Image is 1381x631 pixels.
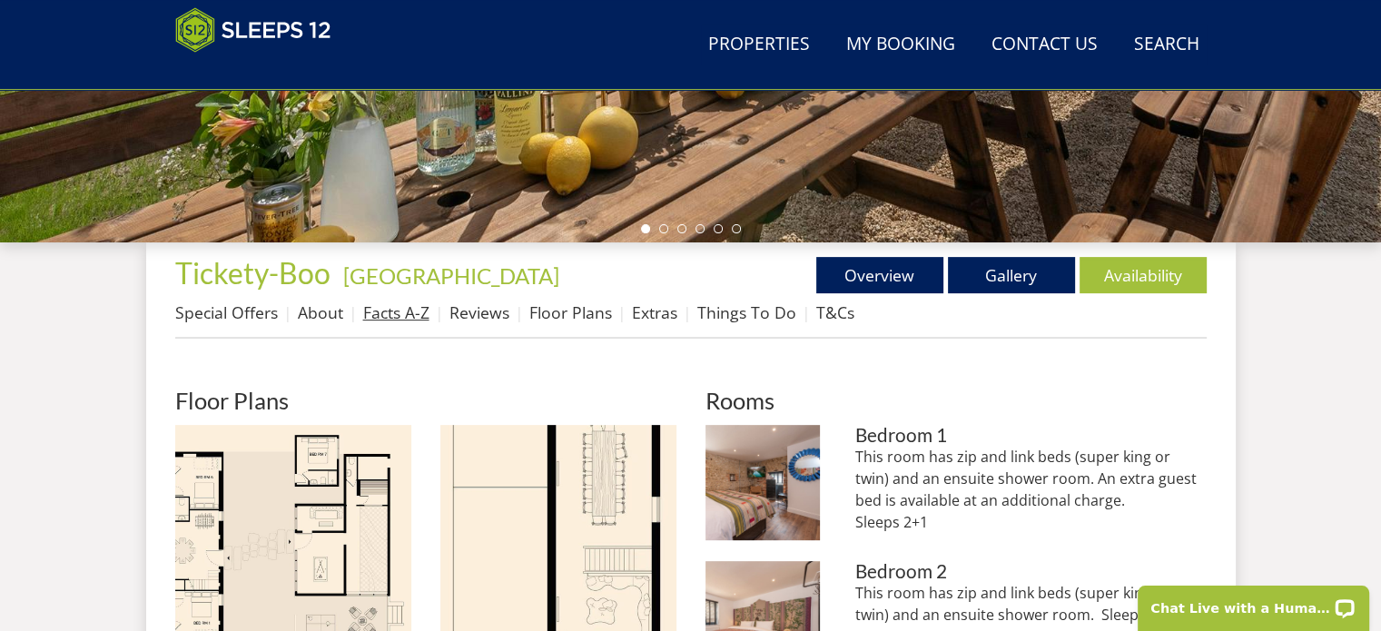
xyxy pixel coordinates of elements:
h3: Bedroom 1 [855,425,1206,446]
h2: Floor Plans [175,388,676,413]
img: Bedroom 1 [705,425,821,540]
a: Floor Plans [529,301,612,323]
a: About [298,301,343,323]
p: This room has zip and link beds (super king or twin) and an ensuite shower room. Sleeps 2. [855,582,1206,626]
a: Properties [701,25,817,65]
span: Tickety-Boo [175,255,330,291]
a: Things To Do [697,301,796,323]
h3: Bedroom 2 [855,561,1206,582]
a: Reviews [449,301,509,323]
iframe: LiveChat chat widget [1126,574,1381,631]
a: Extras [632,301,677,323]
a: Overview [816,257,943,293]
a: [GEOGRAPHIC_DATA] [343,262,559,289]
iframe: Customer reviews powered by Trustpilot [166,64,357,79]
a: Gallery [948,257,1075,293]
a: Contact Us [984,25,1105,65]
a: Facts A-Z [363,301,429,323]
a: My Booking [839,25,962,65]
a: Search [1127,25,1207,65]
a: Availability [1080,257,1207,293]
span: - [336,262,559,289]
h2: Rooms [705,388,1207,413]
a: Tickety-Boo [175,255,336,291]
p: This room has zip and link beds (super king or twin) and an ensuite shower room. An extra guest b... [855,446,1206,533]
a: Special Offers [175,301,278,323]
a: T&Cs [816,301,854,323]
img: Sleeps 12 [175,7,331,53]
